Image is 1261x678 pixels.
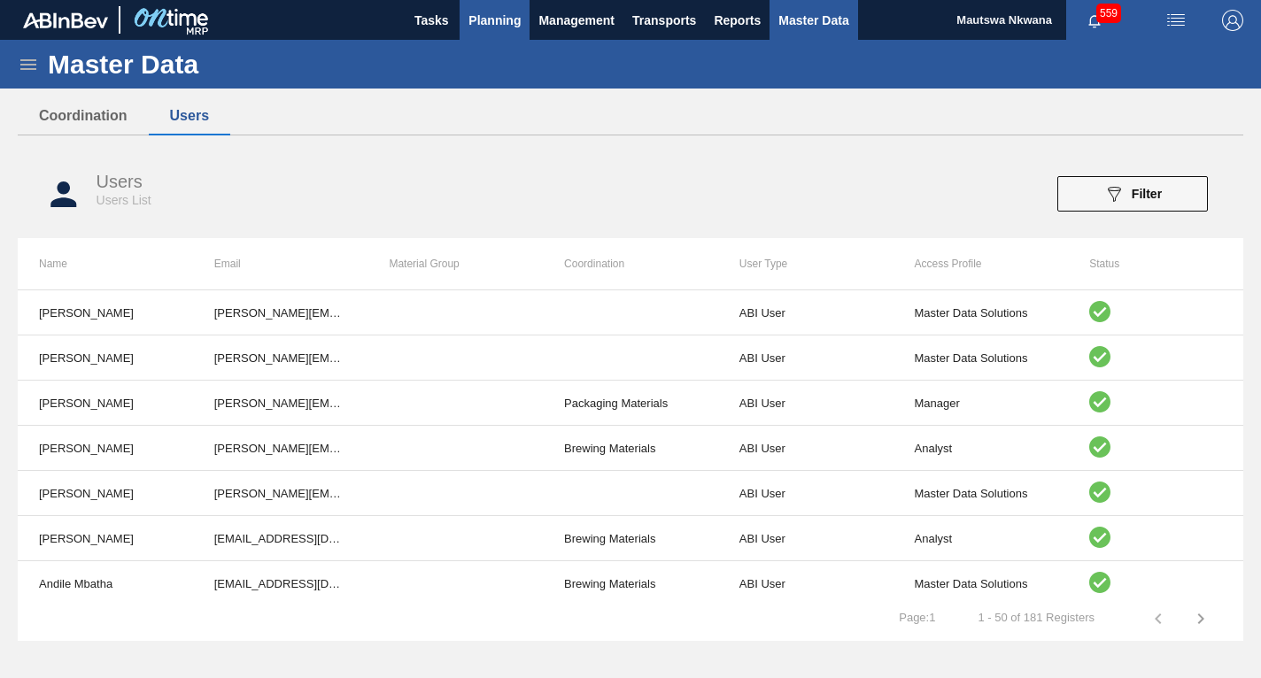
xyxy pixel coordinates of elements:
td: Brewing Materials [543,516,718,561]
span: Reports [714,10,761,31]
th: Name [18,238,193,289]
div: Active user [1089,391,1222,415]
td: ABI User [718,335,894,381]
button: Users [149,97,230,135]
td: ABI User [718,426,894,471]
td: [PERSON_NAME][EMAIL_ADDRESS][PERSON_NAME][DOMAIN_NAME] [193,426,368,471]
div: Active user [1089,527,1222,551]
th: Material Group [367,238,543,289]
td: Analyst [894,516,1069,561]
button: Notifications [1066,8,1123,33]
td: Master Data Solutions [894,335,1069,381]
span: 559 [1096,4,1121,23]
td: Manager [894,381,1069,426]
td: [PERSON_NAME] [18,335,193,381]
td: [PERSON_NAME][EMAIL_ADDRESS][PERSON_NAME][DOMAIN_NAME] [193,290,368,335]
td: Master Data Solutions [894,290,1069,335]
img: userActions [1165,10,1187,31]
td: [PERSON_NAME] [18,290,193,335]
td: ABI User [718,381,894,426]
td: [PERSON_NAME][EMAIL_ADDRESS][DOMAIN_NAME] [193,381,368,426]
th: Coordination [543,238,718,289]
div: Active user [1089,482,1222,505]
td: Brewing Materials [543,426,718,471]
span: Management [538,10,615,31]
td: Page : 1 [878,597,956,625]
div: Active user [1089,301,1222,325]
td: [PERSON_NAME][EMAIL_ADDRESS][DOMAIN_NAME] [193,335,368,381]
td: [PERSON_NAME] [18,381,193,426]
div: Active user [1089,572,1222,596]
span: Tasks [412,10,451,31]
div: Active user [1089,346,1222,370]
td: [PERSON_NAME] [18,471,193,516]
button: Coordination [18,97,149,135]
td: 1 - 50 of 181 Registers [956,597,1116,625]
td: [PERSON_NAME] [18,516,193,561]
td: Master Data Solutions [894,471,1069,516]
td: ABI User [718,471,894,516]
td: ABI User [718,561,894,606]
span: Transports [632,10,696,31]
td: Packaging Materials [543,381,718,426]
th: Email [193,238,368,289]
div: Filter user [1048,176,1217,212]
td: [PERSON_NAME][EMAIL_ADDRESS][PERSON_NAME][DOMAIN_NAME] [193,471,368,516]
td: [EMAIL_ADDRESS][DOMAIN_NAME] [193,516,368,561]
span: Users List [97,193,151,207]
td: Master Data Solutions [894,561,1069,606]
td: Analyst [894,426,1069,471]
td: ABI User [718,290,894,335]
td: Andile Mbatha [18,561,193,606]
h1: Master Data [48,54,362,74]
img: Logout [1222,10,1243,31]
button: Filter [1057,176,1208,212]
td: [EMAIL_ADDRESS][DOMAIN_NAME] [193,561,368,606]
span: Planning [468,10,521,31]
td: [PERSON_NAME] [18,426,193,471]
td: Brewing Materials [543,561,718,606]
span: Master Data [778,10,848,31]
th: User Type [718,238,894,289]
img: TNhmsLtSVTkK8tSr43FrP2fwEKptu5GPRR3wAAAABJRU5ErkJggg== [23,12,108,28]
span: Filter [1132,187,1162,201]
th: Access Profile [894,238,1069,289]
div: Active user [1089,436,1222,460]
th: Status [1068,238,1243,289]
span: Users [97,172,143,191]
td: ABI User [718,516,894,561]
